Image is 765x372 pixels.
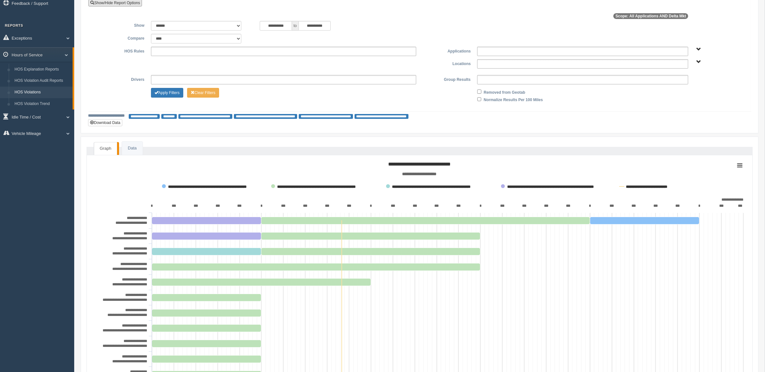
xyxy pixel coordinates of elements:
label: Applications [419,47,474,54]
a: Graph [94,142,117,155]
a: HOS Explanation Reports [12,64,73,75]
a: HOS Violation Audit Reports [12,75,73,87]
button: Download Data [88,119,122,126]
label: Removed from Geotab [484,88,525,96]
label: Compare [93,34,148,42]
label: HOS Rules [93,47,148,54]
button: Change Filter Options [151,88,183,98]
button: Change Filter Options [187,88,219,98]
a: Data [122,142,142,155]
span: to [292,21,298,31]
label: Group Results [419,75,474,83]
span: Scope: All Applications AND Delta Mkt [613,13,689,19]
label: Drivers [93,75,148,83]
label: Normalize Results Per 100 Miles [484,95,543,103]
label: Locations [420,59,474,67]
a: HOS Violation Trend [12,98,73,110]
label: Show [93,21,148,29]
a: HOS Violations [12,87,73,98]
